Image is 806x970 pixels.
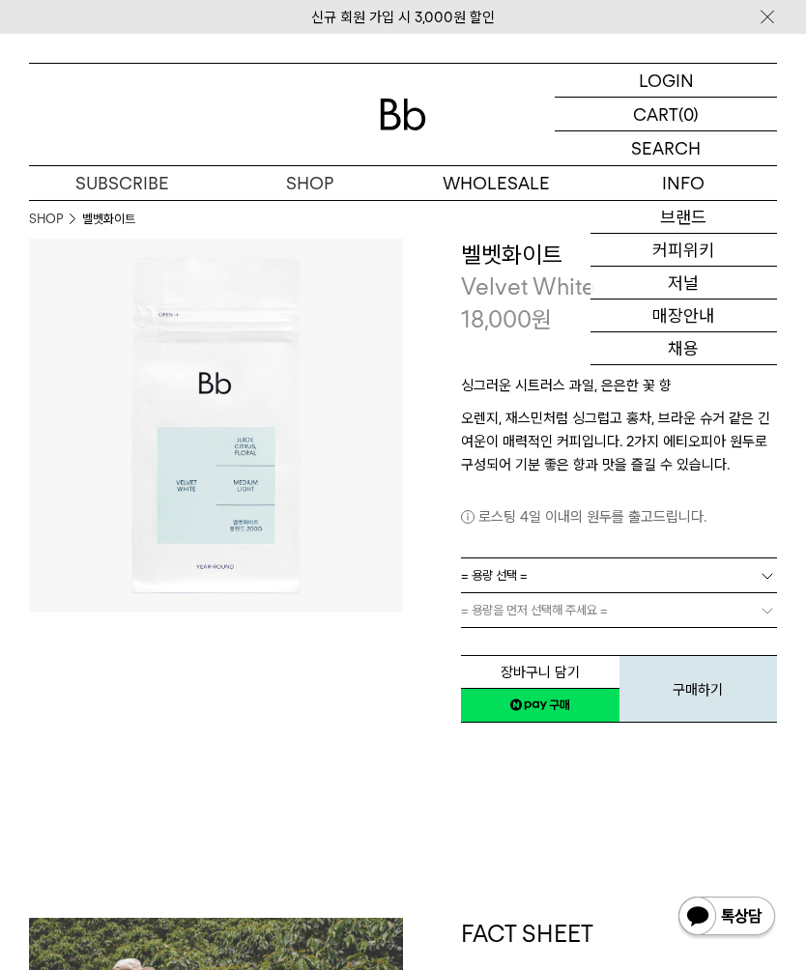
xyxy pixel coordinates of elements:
[29,239,403,613] img: 벨벳화이트
[461,688,619,723] a: 새창
[555,64,777,98] a: LOGIN
[631,131,701,165] p: SEARCH
[461,593,608,627] span: = 용량을 먼저 선택해 주세요 =
[461,271,777,303] p: Velvet White
[311,9,495,26] a: 신규 회원 가입 시 3,000원 할인
[461,374,777,407] p: 싱그러운 시트러스 과일, 은은한 꽃 향
[403,166,590,200] p: WHOLESALE
[555,98,777,131] a: CART (0)
[590,234,778,267] a: 커피위키
[29,210,63,229] a: SHOP
[532,305,552,333] span: 원
[590,267,778,300] a: 저널
[29,166,216,200] a: SUBSCRIBE
[590,166,778,200] p: INFO
[82,210,135,229] li: 벨벳화이트
[590,300,778,332] a: 매장안내
[380,99,426,130] img: 로고
[461,505,777,528] p: 로스팅 4일 이내의 원두를 출고드립니다.
[461,558,528,592] span: = 용량 선택 =
[216,166,404,200] a: SHOP
[678,98,699,130] p: (0)
[676,895,777,941] img: 카카오톡 채널 1:1 채팅 버튼
[461,239,777,271] h3: 벨벳화이트
[590,201,778,234] a: 브랜드
[633,98,678,130] p: CART
[590,332,778,365] a: 채용
[639,64,694,97] p: LOGIN
[461,407,777,476] p: 오렌지, 재스민처럼 싱그럽고 홍차, 브라운 슈거 같은 긴 여운이 매력적인 커피입니다. 2가지 에티오피아 원두로 구성되어 기분 좋은 향과 맛을 즐길 수 있습니다.
[461,303,552,336] p: 18,000
[619,655,778,723] button: 구매하기
[461,655,619,689] button: 장바구니 담기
